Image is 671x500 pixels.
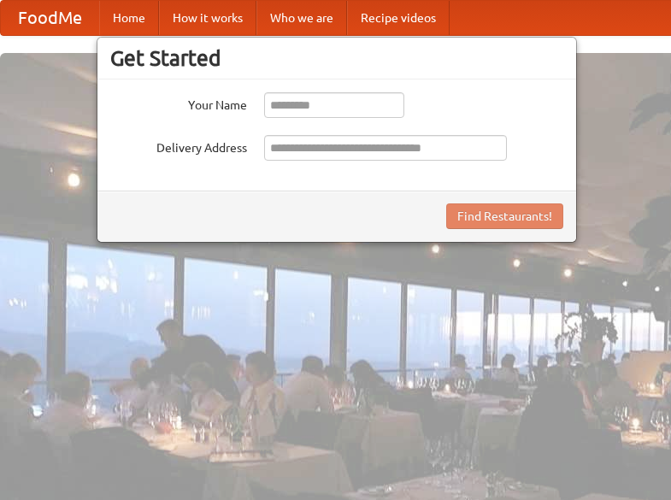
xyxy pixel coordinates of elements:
[446,203,563,229] button: Find Restaurants!
[159,1,256,35] a: How it works
[110,135,247,156] label: Delivery Address
[110,45,563,71] h3: Get Started
[1,1,99,35] a: FoodMe
[256,1,347,35] a: Who we are
[347,1,450,35] a: Recipe videos
[110,92,247,114] label: Your Name
[99,1,159,35] a: Home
